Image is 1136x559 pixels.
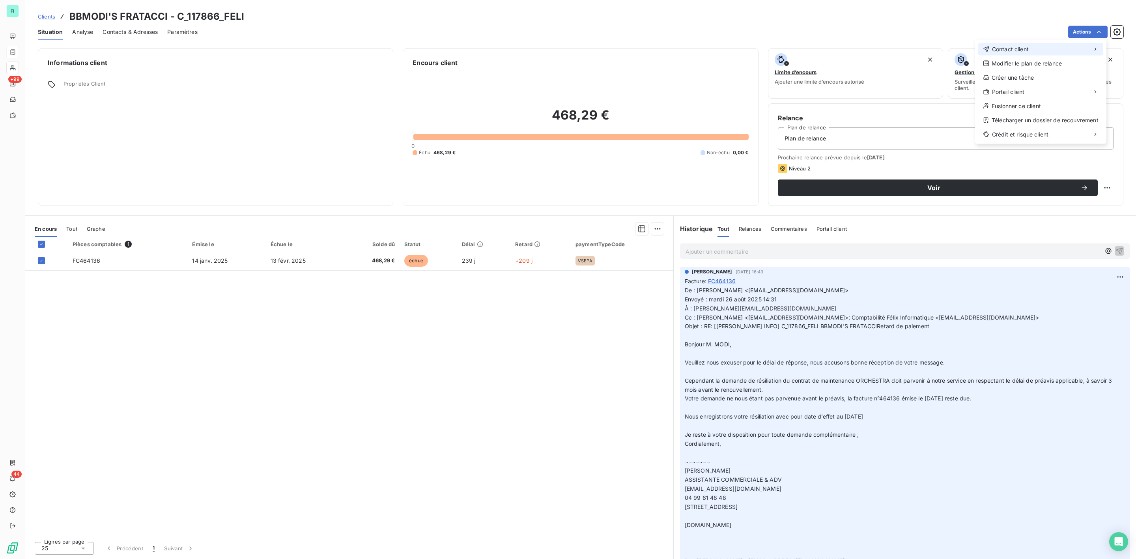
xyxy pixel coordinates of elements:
div: Modifier le plan de relance [978,57,1103,70]
div: Fusionner ce client [978,100,1103,112]
div: Actions [975,40,1106,144]
div: Créer une tâche [978,71,1103,84]
span: Portail client [992,88,1024,96]
span: Crédit et risque client [992,131,1048,138]
span: Contact client [992,45,1029,53]
div: Télécharger un dossier de recouvrement [978,114,1103,127]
